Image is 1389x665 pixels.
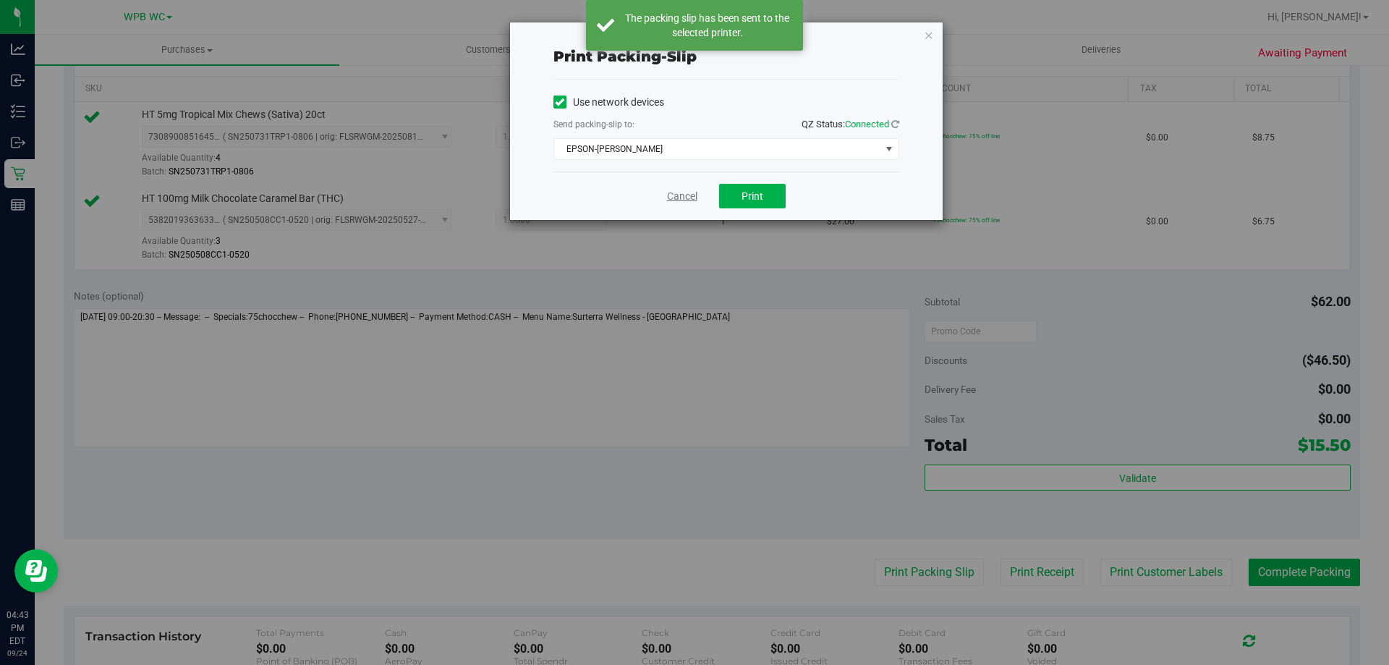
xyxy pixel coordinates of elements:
[553,95,664,110] label: Use network devices
[553,48,697,65] span: Print packing-slip
[845,119,889,130] span: Connected
[553,118,634,131] label: Send packing-slip to:
[667,189,697,204] a: Cancel
[880,139,898,159] span: select
[554,139,880,159] span: EPSON-[PERSON_NAME]
[719,184,786,208] button: Print
[622,11,792,40] div: The packing slip has been sent to the selected printer.
[742,190,763,202] span: Print
[802,119,899,130] span: QZ Status:
[14,549,58,593] iframe: Resource center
